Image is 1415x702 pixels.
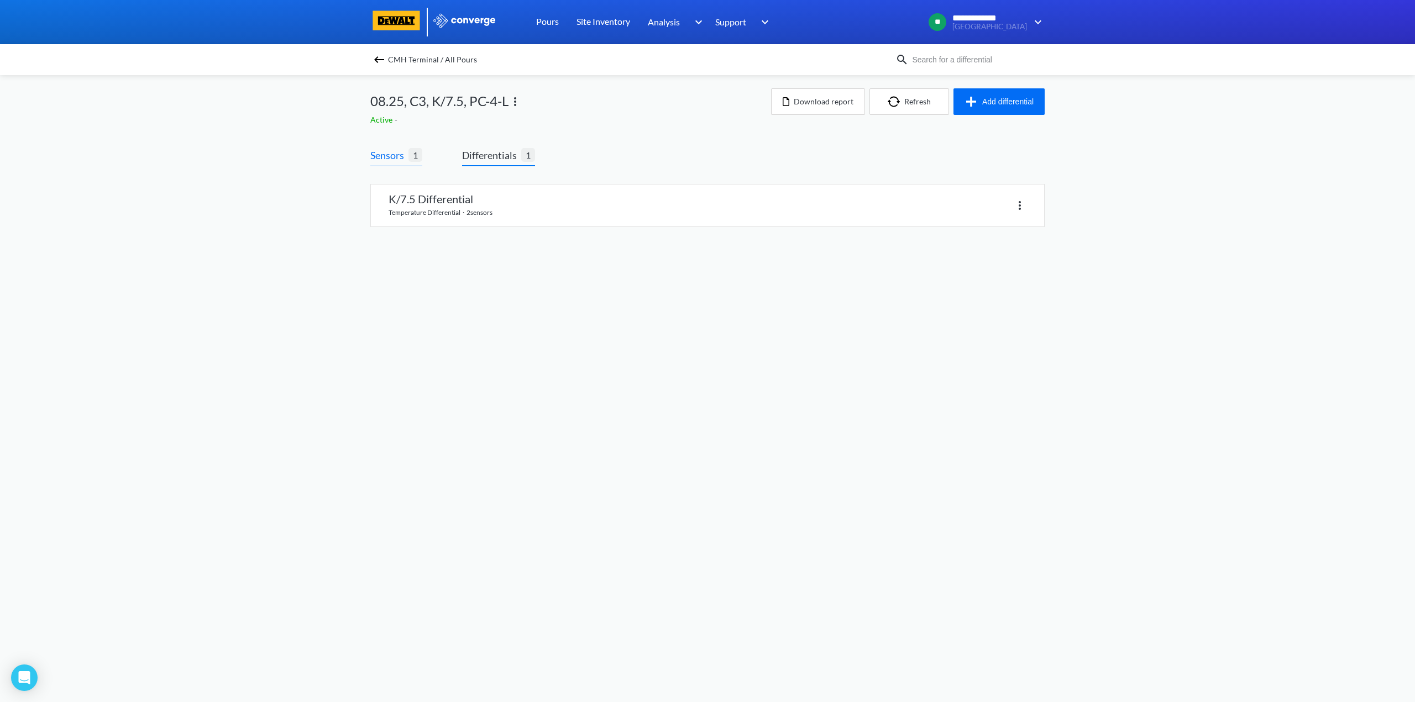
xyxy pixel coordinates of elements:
span: Active [370,115,395,124]
button: Refresh [869,88,949,115]
img: backspace.svg [373,53,386,66]
img: more.svg [509,95,522,108]
img: icon-file.svg [783,97,789,106]
span: 1 [408,148,422,162]
span: Sensors [370,147,408,163]
img: logo_ewhite.svg [432,13,496,28]
span: [GEOGRAPHIC_DATA] [952,23,1027,31]
img: more.svg [1013,199,1026,212]
img: icon-search.svg [895,53,909,66]
span: Support [715,15,746,29]
input: Search for a differential [909,54,1042,66]
img: downArrow.svg [754,15,772,29]
span: 1 [521,148,535,162]
img: icon-refresh.svg [888,96,904,107]
span: - [395,115,400,124]
img: icon-plus.svg [965,95,982,108]
img: downArrow.svg [688,15,705,29]
img: logo-dewalt.svg [370,10,422,30]
img: downArrow.svg [1027,15,1045,29]
span: Analysis [648,15,680,29]
span: Differentials [462,147,521,163]
button: Add differential [953,88,1045,115]
span: CMH Terminal / All Pours [388,52,477,67]
button: Download report [771,88,865,115]
div: Open Intercom Messenger [11,664,38,691]
span: 08.25, C3, K/7.5, PC-4-L [370,91,509,112]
